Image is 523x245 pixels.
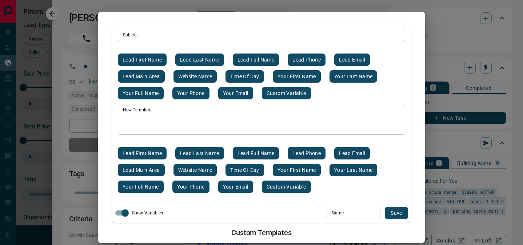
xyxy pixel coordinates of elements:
[233,54,279,66] button: Lead full name
[172,181,209,193] button: Your phone
[118,181,164,193] button: Your full name
[225,164,264,176] button: Time of day
[334,147,370,159] button: Lead email
[262,87,311,99] button: Custom Variable
[218,181,253,193] button: Your email
[233,147,279,159] button: Lead full name
[334,54,370,66] button: Lead email
[385,207,408,219] button: save new template
[175,147,224,159] button: Lead last name
[225,70,264,83] button: Time of day
[273,164,321,176] button: Your first name
[118,87,164,99] button: Your full name
[173,164,217,176] button: Website name
[118,70,165,83] button: Lead main area
[288,147,326,159] button: Lead phone
[173,70,217,83] button: Website name
[330,164,378,176] button: Your last name
[118,164,165,176] button: Lead main area
[107,228,416,237] h2: Custom Templates
[330,70,378,83] button: Your last name
[118,147,167,159] button: Lead first name
[262,181,311,193] button: Custom Variable
[218,87,253,99] button: Your email
[273,70,321,83] button: Your first name
[172,87,209,99] button: Your phone
[175,54,224,66] button: Lead last name
[132,210,163,216] span: Show Variables
[288,54,326,66] button: Lead phone
[118,54,167,66] button: Lead first name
